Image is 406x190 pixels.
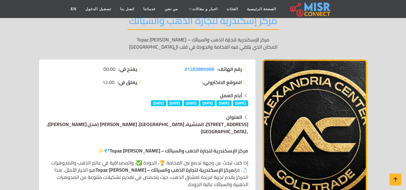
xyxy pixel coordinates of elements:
[118,65,137,73] strong: يفتح في:
[46,159,248,188] p: إذا كنت تبحث عن وجهة تجمع بين الفخامة 🏆، الجودة ✅، والمصداقية في عالم الذهب والمجوهرات 💍، فإن هو ...
[116,3,139,15] a: اتصل بنا
[185,65,214,74] span: 01283889988
[96,165,234,174] strong: مركز الإسكندرية لتجارة الذهب والسبائك – Topaz [PERSON_NAME]
[102,79,114,86] span: 12:00
[39,36,367,50] p: مركز الإسكندرية لتجارة الذهب والسبائك – Topaz [PERSON_NAME] المكان الذي يلتقي فيه الفخامة والجودة...
[184,100,199,106] span: [DATE]
[139,3,160,15] a: خدماتنا
[103,65,115,73] span: 00:00
[182,3,222,15] a: اخبار و مقالات
[200,100,215,106] span: [DATE]
[220,91,242,100] strong: أيام العمل
[192,6,218,12] span: اخبار و مقالات
[151,100,166,106] span: [DATE]
[222,3,243,15] a: الفئات
[290,2,330,17] img: main.misr_connect
[118,79,137,86] strong: يغلق في:
[160,3,182,15] a: من نحن
[110,146,248,155] strong: مركز الإسكندرية لتجارة الذهب والسبائك – Topaz [PERSON_NAME]
[216,100,232,106] span: [DATE]
[226,113,242,122] strong: العنوان
[185,65,214,73] a: 01283889988
[127,15,279,30] h2: مركز إسكندرية لتجارة الذهب والسبائك
[81,3,115,15] a: تسجيل الدخول
[167,100,183,106] span: [DATE]
[233,100,248,106] span: [DATE]
[243,3,281,15] a: الصفحة الرئيسية
[46,147,248,154] p: 💎✨
[66,3,81,15] a: EN
[217,65,242,73] strong: رقم الهاتف:
[202,79,242,86] strong: الموقع الالكتروني:
[47,120,248,136] a: [STREET_ADDRESS]، المنشية، [GEOGRAPHIC_DATA]، [PERSON_NAME] (محل [PERSON_NAME]), , [GEOGRAPHIC_DATA]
